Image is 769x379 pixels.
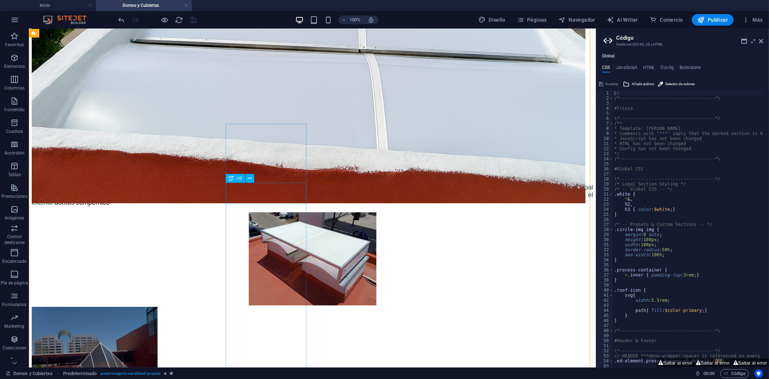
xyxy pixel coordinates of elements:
div: 25 [597,212,614,217]
div: 37 [597,273,614,278]
span: AI Writer [607,16,638,23]
div: 48 [597,328,614,333]
div: 54 [597,358,614,363]
a: Haz clic para cancelar la selección y doble clic para abrir páginas [6,369,53,378]
div: 42 [597,298,614,303]
i: Al redimensionar, ajustar el nivel de zoom automáticamente para ajustarse al dispositivo elegido. [368,17,375,23]
div: 43 [597,303,614,308]
h6: Tiempo de la sesión [696,369,715,378]
div: 20 [597,187,614,192]
button: undo [117,16,126,24]
div: 7 [597,121,614,126]
h4: Domos y Cubiertas [96,1,192,9]
span: 00 00 [703,369,715,378]
div: 1 [597,91,614,96]
button: Usercentrics [755,369,763,378]
button: 100% [339,16,364,24]
p: Imágenes [5,215,24,221]
p: Pie de página [1,280,28,286]
div: 83 [597,363,614,369]
button: Código [720,369,749,378]
div: 44 [597,308,614,313]
div: 17 [597,171,614,177]
span: Comercio [650,16,683,23]
span: Páginas [517,16,547,23]
div: 38 [597,278,614,283]
p: Accordion [4,150,25,156]
div: 46 [597,318,614,323]
span: Código [724,369,746,378]
span: H3 [237,176,242,180]
div: 35 [597,262,614,267]
button: Añadir archivo [622,80,655,88]
div: 53 [597,353,614,358]
button: Páginas [514,14,550,26]
button: Navegador [556,14,598,26]
div: 8 [597,126,614,131]
div: 45 [597,313,614,318]
div: 36 [597,267,614,273]
div: 47 [597,323,614,328]
div: 11 [597,141,614,146]
div: 32 [597,247,614,252]
button: reload [175,16,184,24]
div: 16 [597,166,614,171]
div: 19 [597,182,614,187]
button: Saltar al error [694,358,732,367]
div: 40 [597,288,614,293]
button: AI Writer [604,14,641,26]
div: 27 [597,222,614,227]
button: Saltar al error [732,358,769,367]
span: Más [742,16,763,23]
div: 30 [597,237,614,242]
i: Este elemento es un preajuste personalizable [170,371,173,375]
div: 34 [597,257,614,262]
div: 12 [597,146,614,151]
h4: Boilerplate [680,65,701,73]
p: Contenido [4,107,25,113]
div: 33 [597,252,614,257]
h4: CSS [602,65,610,73]
div: 52 [597,348,614,353]
div: 41 [597,293,614,298]
i: Volver a cargar página [175,16,184,24]
h4: Global [602,53,615,59]
p: Colecciones [3,345,26,351]
p: Marketing [4,323,24,329]
p: Favoritos [5,42,24,48]
div: 29 [597,232,614,237]
h4: HTML [643,65,655,73]
div: 26 [597,217,614,222]
i: El elemento contiene una animación [164,371,167,375]
div: 14 [597,156,614,161]
button: Diseño [476,14,508,26]
div: 31 [597,242,614,247]
div: 9 [597,131,614,136]
span: Publicar [698,16,728,23]
div: 39 [597,283,614,288]
span: . preset-image-boxes-default-projects [100,369,161,378]
div: 28 [597,227,614,232]
p: Formularios [2,302,26,308]
div: 4 [597,106,614,111]
div: 21 [597,192,614,197]
div: 18 [597,177,614,182]
button: Haz clic para salir del modo de previsualización y seguir editando [160,16,169,24]
h3: Gestionar (S)CSS, JS y HTML [616,41,749,48]
h2: Código [616,35,763,41]
div: 23 [597,202,614,207]
h4: Config [660,65,674,73]
button: Comercio [647,14,686,26]
div: 10 [597,136,614,141]
span: Diseño [478,16,505,23]
div: 24 [597,207,614,212]
h6: 100% [349,16,361,24]
div: 13 [597,151,614,156]
span: Selector de colores [665,80,695,88]
div: 2 [597,96,614,101]
div: 3 [597,101,614,106]
div: 49 [597,333,614,338]
button: Más [739,14,766,26]
button: Publicar [692,14,734,26]
span: Predeterminado [63,369,97,378]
